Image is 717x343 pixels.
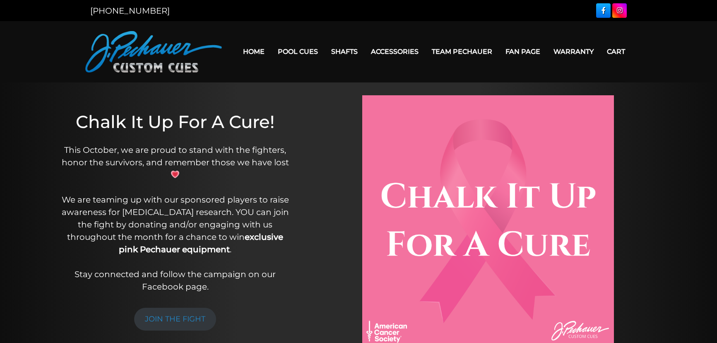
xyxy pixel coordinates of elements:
[499,41,547,62] a: Fan Page
[236,41,271,62] a: Home
[134,308,216,331] a: JOIN THE FIGHT
[600,41,632,62] a: Cart
[364,41,425,62] a: Accessories
[325,41,364,62] a: Shafts
[58,144,292,293] p: This October, we are proud to stand with the fighters, honor the survivors, and remember those we...
[547,41,600,62] a: Warranty
[425,41,499,62] a: Team Pechauer
[58,111,292,132] h1: Chalk It Up For A Cure!
[171,170,179,179] img: 💗
[85,31,222,72] img: Pechauer Custom Cues
[90,6,170,16] a: [PHONE_NUMBER]
[271,41,325,62] a: Pool Cues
